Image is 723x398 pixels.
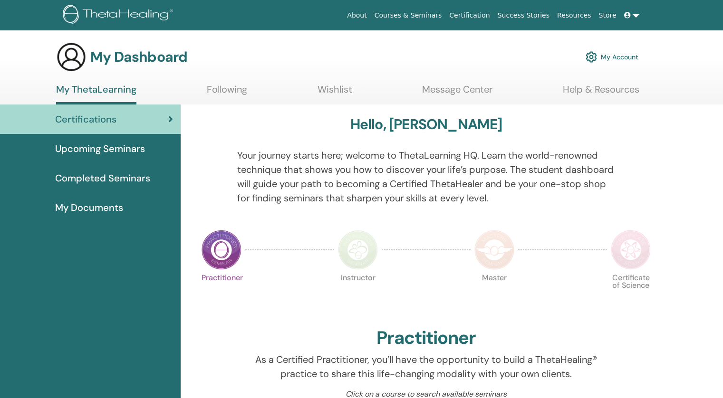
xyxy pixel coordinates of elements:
[56,84,136,104] a: My ThetaLearning
[90,48,187,66] h3: My Dashboard
[338,274,378,314] p: Instructor
[371,7,446,24] a: Courses & Seminars
[350,116,502,133] h3: Hello, [PERSON_NAME]
[586,49,597,65] img: cog.svg
[63,5,176,26] img: logo.png
[474,230,514,270] img: Master
[586,47,638,67] a: My Account
[611,274,651,314] p: Certificate of Science
[55,171,150,185] span: Completed Seminars
[343,7,370,24] a: About
[611,230,651,270] img: Certificate of Science
[55,142,145,156] span: Upcoming Seminars
[202,230,241,270] img: Practitioner
[207,84,247,102] a: Following
[445,7,493,24] a: Certification
[422,84,492,102] a: Message Center
[55,200,123,215] span: My Documents
[237,352,616,381] p: As a Certified Practitioner, you’ll have the opportunity to build a ThetaHealing® practice to sha...
[338,230,378,270] img: Instructor
[595,7,620,24] a: Store
[474,274,514,314] p: Master
[202,274,241,314] p: Practitioner
[376,327,476,349] h2: Practitioner
[55,112,116,126] span: Certifications
[553,7,595,24] a: Resources
[318,84,352,102] a: Wishlist
[237,148,616,205] p: Your journey starts here; welcome to ThetaLearning HQ. Learn the world-renowned technique that sh...
[56,42,87,72] img: generic-user-icon.jpg
[563,84,639,102] a: Help & Resources
[494,7,553,24] a: Success Stories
